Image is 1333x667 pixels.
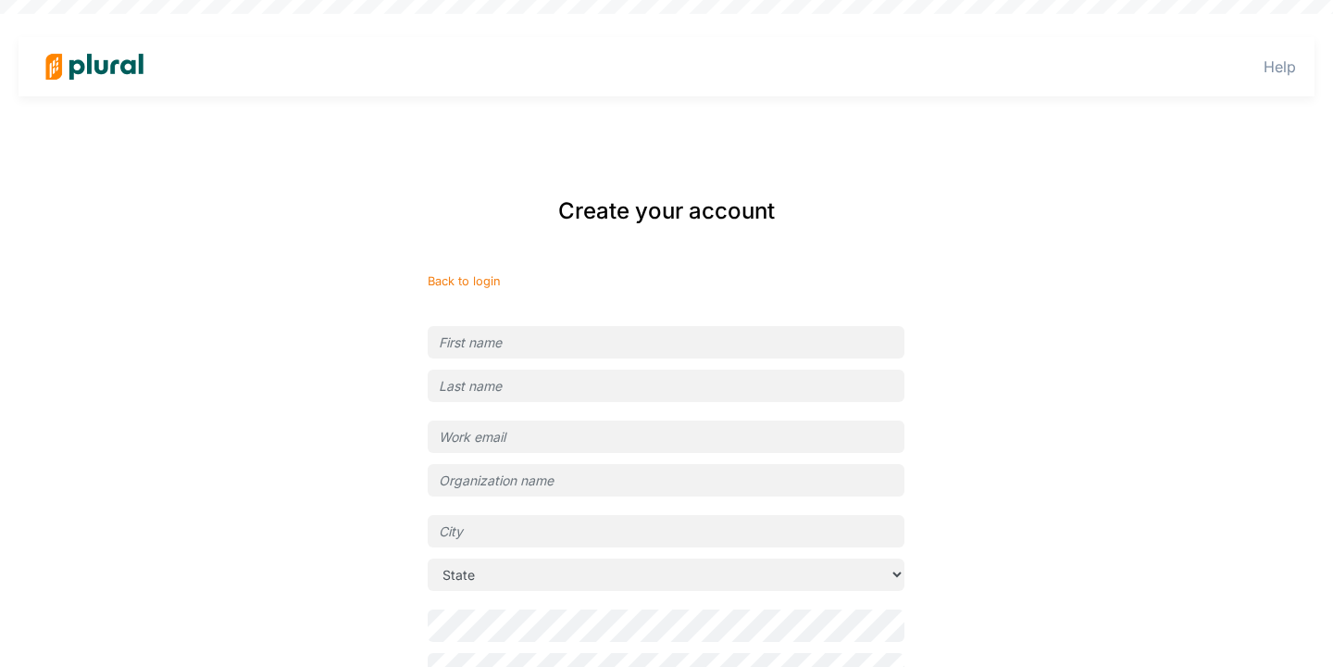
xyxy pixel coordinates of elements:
[428,515,904,547] input: City
[30,34,159,99] img: Logo for Plural
[428,421,904,453] input: Work email
[349,195,985,228] div: Create your account
[428,274,501,288] a: Back to login
[428,326,904,359] input: First name
[1264,57,1296,76] a: Help
[428,370,904,402] input: Last name
[428,464,904,497] input: Organization name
